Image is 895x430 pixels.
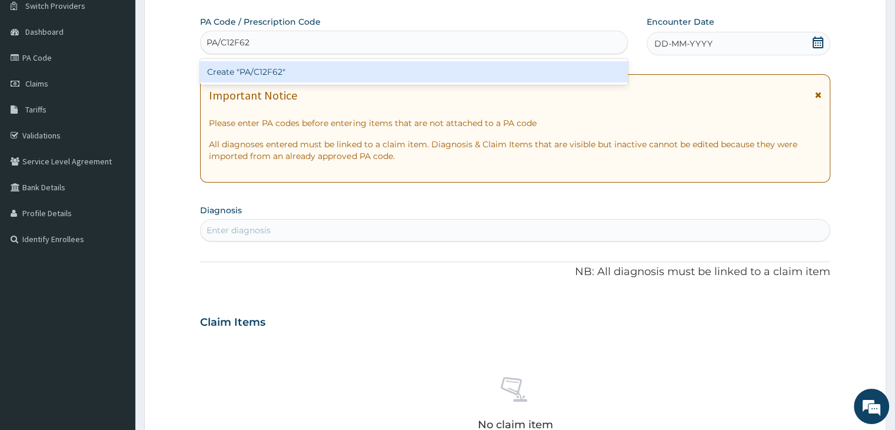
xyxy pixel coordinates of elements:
[22,59,48,88] img: d_794563401_company_1708531726252_794563401
[209,138,821,162] p: All diagnoses entered must be linked to a claim item. Diagnosis & Claim Items that are visible bu...
[68,136,162,255] span: We're online!
[25,78,48,89] span: Claims
[200,16,321,28] label: PA Code / Prescription Code
[200,204,242,216] label: Diagnosis
[647,16,714,28] label: Encounter Date
[209,117,821,129] p: Please enter PA codes before entering items that are not attached to a PA code
[25,27,64,37] span: Dashboard
[209,89,297,102] h1: Important Notice
[61,66,198,81] div: Chat with us now
[207,224,271,236] div: Enter diagnosis
[654,38,713,49] span: DD-MM-YYYY
[200,61,628,82] div: Create "PA/C12F62"
[25,104,46,115] span: Tariffs
[200,264,830,280] p: NB: All diagnosis must be linked to a claim item
[25,1,85,11] span: Switch Providers
[6,297,224,338] textarea: Type your message and hit 'Enter'
[200,316,265,329] h3: Claim Items
[193,6,221,34] div: Minimize live chat window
